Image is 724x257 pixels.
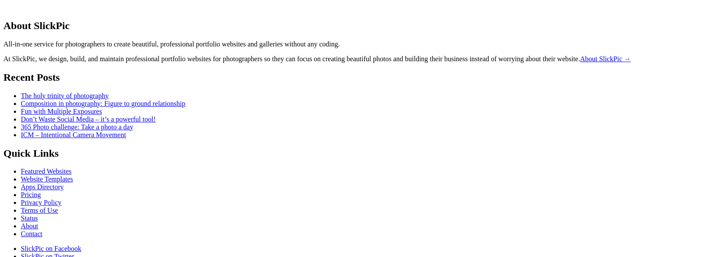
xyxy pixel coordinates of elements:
[21,183,64,191] a: Apps Directory
[21,92,109,99] a: The holy trinity of photography
[21,175,73,183] a: Website Templates
[21,168,72,175] a: Featured Websites
[3,148,721,159] h2: Quick Links
[21,100,186,107] a: Composition in photography: Figure to ground relationship
[21,207,58,214] a: Terms of Use
[21,222,38,230] a: About
[21,131,126,138] a: ICM – Intentional Camera Movement
[3,72,721,83] h2: Recent Posts
[21,230,42,237] a: Contact
[21,108,102,115] a: Fun with Multiple Exposures
[580,55,631,63] a: About SlickPic
[21,199,62,206] a: Privacy Policy
[21,245,82,252] a: SlickPic on Facebook
[3,20,721,32] h2: About SlickPic
[3,40,721,48] p: All-in-one service for photographers to create beautiful, professional portfolio websites and gal...
[3,55,721,63] p: At SlickPic, we design, build, and maintain professional portfolio websites for photographers so ...
[21,191,41,198] a: Pricing
[21,214,38,222] a: Status
[21,115,156,123] a: Don’t Waste Social Media – it’s a powerful tool!
[21,123,133,131] a: 365 Photo challenge: Take a photo a day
